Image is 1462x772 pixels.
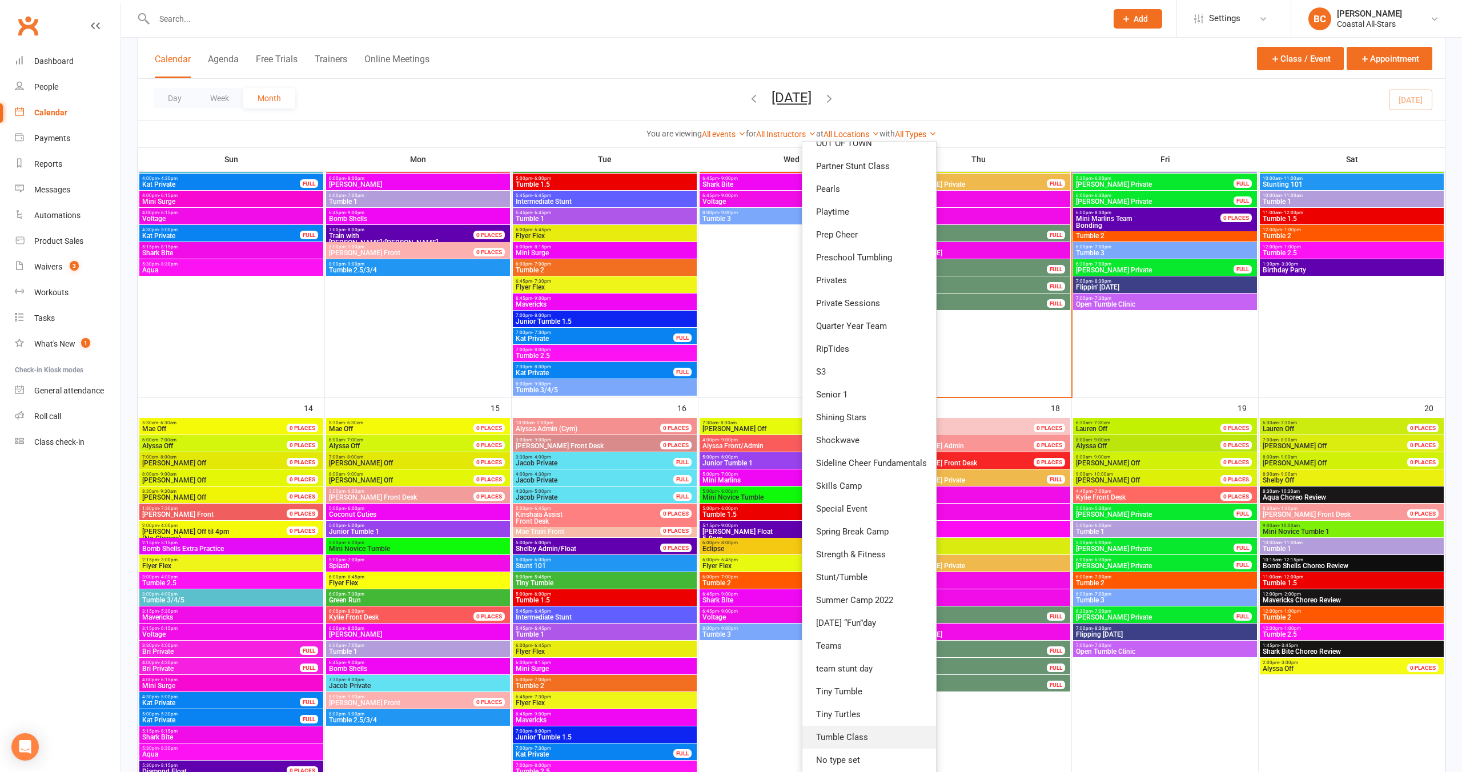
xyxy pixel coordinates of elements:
span: [PERSON_NAME] Off [702,425,766,433]
span: - 8:30pm [1093,210,1111,215]
div: 0 PLACES [660,424,692,432]
a: Spring Break Camp [802,520,936,543]
div: Open Intercom Messenger [11,733,39,761]
span: 6:30am [1075,420,1234,425]
span: Kat Private [515,369,674,376]
span: - 6:45pm [532,210,551,215]
div: Reports [34,159,62,168]
div: [PERSON_NAME] [1337,9,1402,19]
span: Kat Private [515,335,674,342]
span: Shelby Private [889,267,1047,274]
span: Mae Off [329,425,353,433]
span: Tumble 1 [1262,198,1441,205]
a: Shockwave [802,429,936,452]
div: Product Sales [34,236,83,246]
th: Tue [512,147,698,171]
span: - 8:00pm [532,313,551,318]
span: Tumble 2.5/3/4 [328,267,508,274]
span: - 7:30am [1279,420,1297,425]
a: S3 [802,360,936,383]
th: Fri [1072,147,1259,171]
span: Junior Tumble 1.5 [515,318,694,325]
span: 6:00pm [328,176,508,181]
span: 4:30pm [142,227,300,232]
span: 7:00pm [1075,279,1255,284]
span: - 7:30pm [532,330,551,335]
span: - 11:00am [1282,193,1303,198]
span: Mavericks [515,301,694,308]
div: Calendar [34,108,67,117]
span: Tumble 2 [1262,232,1441,239]
span: 1 [81,338,90,348]
span: 5:00pm [515,176,694,181]
span: Shark Bite [142,250,321,256]
span: - 9:00pm [719,437,738,443]
span: - 9:00pm [346,244,364,250]
span: [PERSON_NAME] Private [1075,267,1234,274]
span: Bonding [1075,215,1234,229]
span: - 7:00am [158,437,176,443]
span: 5:45pm [515,193,694,198]
a: Workouts [15,280,121,305]
span: 6:00am [328,437,487,443]
span: Tumble 3 [1075,250,1255,256]
span: 6:30am [1262,420,1421,425]
span: Tumble 3/4/5 [515,387,694,393]
div: Tasks [34,313,55,323]
div: 0 PLACES [473,441,505,449]
button: Agenda [208,54,239,78]
a: Payments [15,126,121,151]
th: Mon [325,147,512,171]
span: 6:30pm [889,176,1047,181]
button: [DATE] [772,90,812,106]
span: Mini Surge [515,250,694,256]
a: All events [702,130,746,139]
span: - 9:00pm [532,296,551,301]
span: - 6:30pm [1093,193,1111,198]
span: 6:00pm [328,193,508,198]
div: Class check-in [34,437,85,447]
div: FULL [1234,179,1252,188]
span: 7:00pm [515,330,674,335]
a: Strength & Fitness [802,543,936,566]
button: Month [243,88,295,108]
a: Tiny Tumble [802,680,936,703]
a: Tumble Class [802,726,936,749]
a: All Types [895,130,937,139]
span: Tumble 2 [1075,232,1255,239]
span: 4:00pm [142,210,321,215]
span: Mae Off [142,425,166,433]
span: - 6:00pm [532,176,551,181]
span: Settings [1209,6,1240,31]
span: 6:45pm [515,279,694,284]
span: 10:00am [1262,193,1441,198]
span: 3:00pm [889,437,1047,443]
div: Messages [34,185,70,194]
a: Calendar [15,100,121,126]
a: No type set [802,749,936,771]
th: Thu [885,147,1072,171]
a: Privates [802,269,936,292]
div: BC [1308,7,1331,30]
span: 8:00am [1075,437,1234,443]
div: FULL [673,368,692,376]
span: 10:00am [1262,176,1441,181]
span: 7:30pm [889,262,1047,267]
span: 12:00pm [1262,244,1441,250]
a: Class kiosk mode [15,429,121,455]
span: Aqua [889,198,1068,205]
span: - 7:00pm [1093,244,1111,250]
th: Sun [138,147,325,171]
button: Day [154,88,196,108]
div: 0 PLACES [473,248,505,256]
span: Tumble 1.5 [515,181,694,188]
a: Roll call [15,404,121,429]
span: [PERSON_NAME] Front [329,249,400,257]
span: - 7:00pm [346,193,364,198]
span: 5:15pm [142,244,321,250]
div: FULL [1047,265,1065,274]
span: Tumble 1 [328,198,508,205]
div: 0 PLACES [287,424,318,432]
span: Tumble 1 [515,215,694,222]
span: [PERSON_NAME] [889,250,1068,256]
